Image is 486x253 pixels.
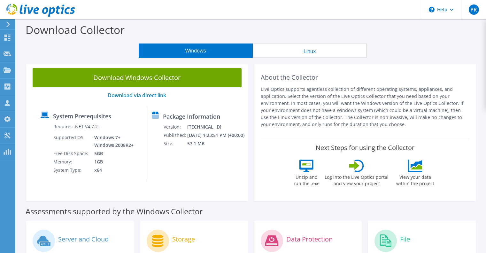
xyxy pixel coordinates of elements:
[469,4,479,15] span: PR
[316,144,414,152] label: Next Steps for using the Collector
[400,236,410,242] label: File
[187,123,245,131] td: [TECHNICAL_ID]
[53,158,89,166] td: Memory:
[187,131,245,139] td: [DATE] 1:23:51 PM (+00:00)
[163,113,220,120] label: Package Information
[89,166,135,174] td: x64
[429,7,435,12] svg: \n
[187,139,245,148] td: 57.1 MB
[89,149,135,158] td: 5GB
[26,22,125,37] label: Download Collector
[53,166,89,174] td: System Type:
[292,172,321,187] label: Unzip and run the .exe
[53,123,100,130] label: Requires .NET V4.7.2+
[261,74,470,81] h2: About the Collector
[26,208,203,215] label: Assessments supported by the Windows Collector
[172,236,195,242] label: Storage
[163,131,187,139] td: Published:
[33,68,242,87] a: Download Windows Collector
[324,172,389,187] label: Log into the Live Optics portal and view your project
[108,92,166,99] a: Download via direct link
[163,123,187,131] td: Version:
[89,133,135,149] td: Windows 7+ Windows 2008R2+
[53,149,89,158] td: Free Disk Space:
[253,43,367,58] button: Linux
[261,86,470,128] p: Live Optics supports agentless collection of different operating systems, appliances, and applica...
[58,236,109,242] label: Server and Cloud
[89,158,135,166] td: 1GB
[53,133,89,149] td: Supported OS:
[53,113,111,119] label: System Prerequisites
[392,172,438,187] label: View your data within the project
[163,139,187,148] td: Size:
[286,236,333,242] label: Data Protection
[139,43,253,58] button: Windows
